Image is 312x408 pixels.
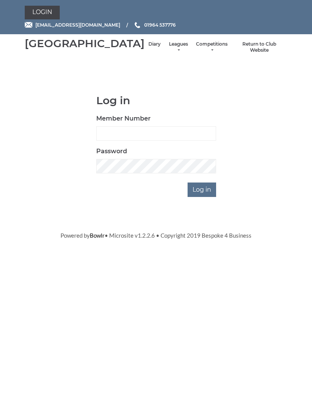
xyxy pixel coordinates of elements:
[196,41,228,54] a: Competitions
[134,21,176,29] a: Phone us 01964 537776
[96,95,216,106] h1: Log in
[25,22,32,28] img: Email
[188,183,216,197] input: Log in
[90,232,105,239] a: Bowlr
[96,114,151,123] label: Member Number
[96,147,127,156] label: Password
[60,232,252,239] span: Powered by • Microsite v1.2.2.6 • Copyright 2019 Bespoke 4 Business
[25,6,60,19] a: Login
[25,21,120,29] a: Email [EMAIL_ADDRESS][DOMAIN_NAME]
[168,41,188,54] a: Leagues
[148,41,161,48] a: Diary
[144,22,176,28] span: 01964 537776
[235,41,283,54] a: Return to Club Website
[135,22,140,28] img: Phone us
[25,38,145,49] div: [GEOGRAPHIC_DATA]
[35,22,120,28] span: [EMAIL_ADDRESS][DOMAIN_NAME]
